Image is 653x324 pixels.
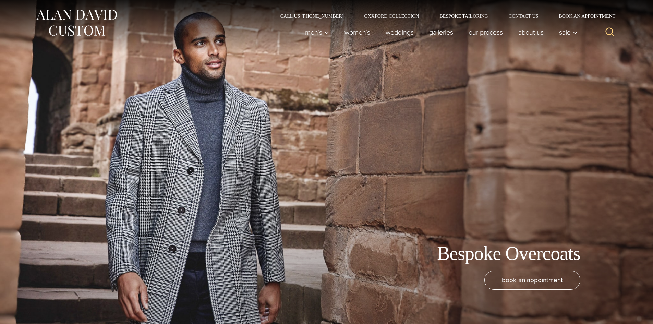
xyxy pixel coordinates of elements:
a: Call Us [PHONE_NUMBER] [270,14,354,19]
a: Bespoke Tailoring [429,14,498,19]
a: Book an Appointment [548,14,618,19]
a: About Us [510,25,551,39]
a: weddings [378,25,421,39]
img: Alan David Custom [35,8,118,38]
nav: Primary Navigation [297,25,581,39]
span: book an appointment [502,275,563,285]
h1: Bespoke Overcoats [437,242,580,265]
a: Galleries [421,25,461,39]
a: Women’s [337,25,378,39]
span: Men’s [305,29,329,36]
a: Oxxford Collection [354,14,429,19]
a: Our Process [461,25,510,39]
span: Sale [559,29,578,36]
a: book an appointment [484,271,580,290]
button: View Search Form [602,24,618,40]
a: Contact Us [498,14,549,19]
nav: Secondary Navigation [270,14,618,19]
